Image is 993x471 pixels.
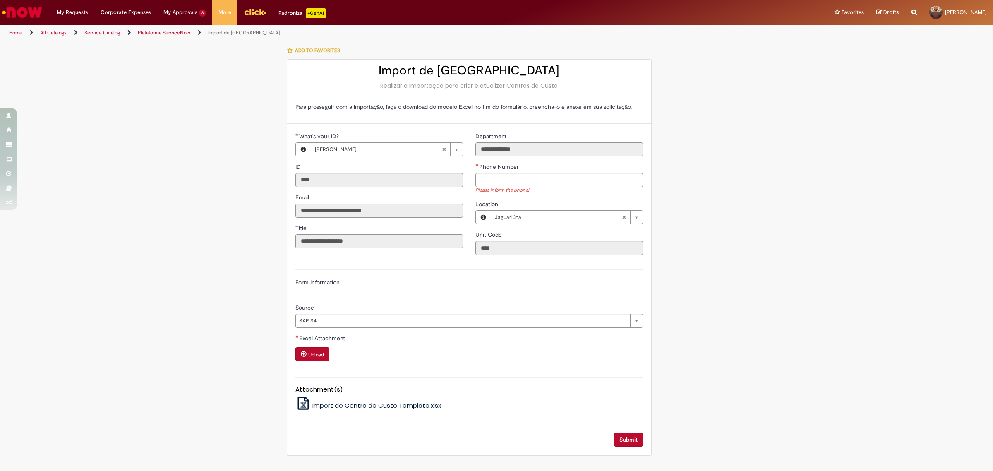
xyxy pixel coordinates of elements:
[295,304,316,311] span: Source
[1,4,43,21] img: ServiceNow
[438,143,450,156] abbr: Clear field What's your ID?
[475,173,643,187] input: Phone Number
[287,42,345,59] button: Add to favorites
[475,231,504,239] label: Read only - Unit Code
[295,64,643,77] h2: Import de [GEOGRAPHIC_DATA]
[618,211,630,224] abbr: Clear field Location
[475,200,500,208] span: Location
[101,8,151,17] span: Corporate Expenses
[40,29,67,36] a: All Catalogs
[295,193,311,202] label: Read only - Email
[57,8,88,17] span: My Requests
[475,132,508,140] label: Read only - Department
[295,224,308,232] label: Read only - Title
[475,187,643,194] div: Please inform the phone!
[9,29,22,36] a: Home
[883,8,899,16] span: Drafts
[299,132,341,140] span: Required - What's your ID?
[295,335,299,338] span: Required
[495,211,622,224] span: Jaguariúna
[208,29,280,36] a: Import de [GEOGRAPHIC_DATA]
[296,143,311,156] button: What's your ID?, Preview this record Eric Fedel Cazotto Oliveira
[295,82,643,90] div: Realizar a importação para criar e atualizar Centros de Custo
[199,10,206,17] span: 3
[475,241,643,255] input: Unit Code
[475,163,479,167] span: Required
[306,8,326,18] p: +GenAi
[295,47,340,54] span: Add to favorites
[6,25,656,41] ul: Page breadcrumbs
[614,433,643,447] button: Submit
[308,351,324,358] small: Upload
[295,386,643,393] h5: Attachment(s)
[312,401,441,410] span: Import de Centro de Custo Template.xlsx
[295,194,311,201] span: Read only - Email
[295,204,463,218] input: Email
[475,231,504,238] span: Read only - Unit Code
[315,143,442,156] span: [PERSON_NAME]
[945,9,987,16] span: [PERSON_NAME]
[295,279,340,286] label: Form Information
[475,142,643,156] input: Department
[295,103,643,111] p: Para prosseguir com a importação, faça o download do modelo Excel no fim do formulário, preencha-...
[299,314,626,327] span: SAP S4
[295,163,302,171] span: Read only - ID
[842,8,864,17] span: Favorites
[476,211,491,224] button: Location, Preview this record Jaguariúna
[138,29,190,36] a: Plataforma ServiceNow
[218,8,231,17] span: More
[163,8,197,17] span: My Approvals
[244,6,266,18] img: click_logo_yellow_360x200.png
[295,163,302,171] label: Read only - ID
[295,234,463,248] input: Title
[299,334,347,342] span: Excel Attachment
[479,163,520,171] span: Phone Number
[491,211,643,224] a: JaguariúnaClear field Location
[295,401,441,410] a: Import de Centro de Custo Template.xlsx
[295,347,329,361] button: Upload Attachment for Excel Attachment Required
[311,143,463,156] a: [PERSON_NAME]Clear field What's your ID?
[876,9,899,17] a: Drafts
[278,8,326,18] div: Padroniza
[295,173,463,187] input: ID
[295,133,299,136] span: Required Filled
[84,29,120,36] a: Service Catalog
